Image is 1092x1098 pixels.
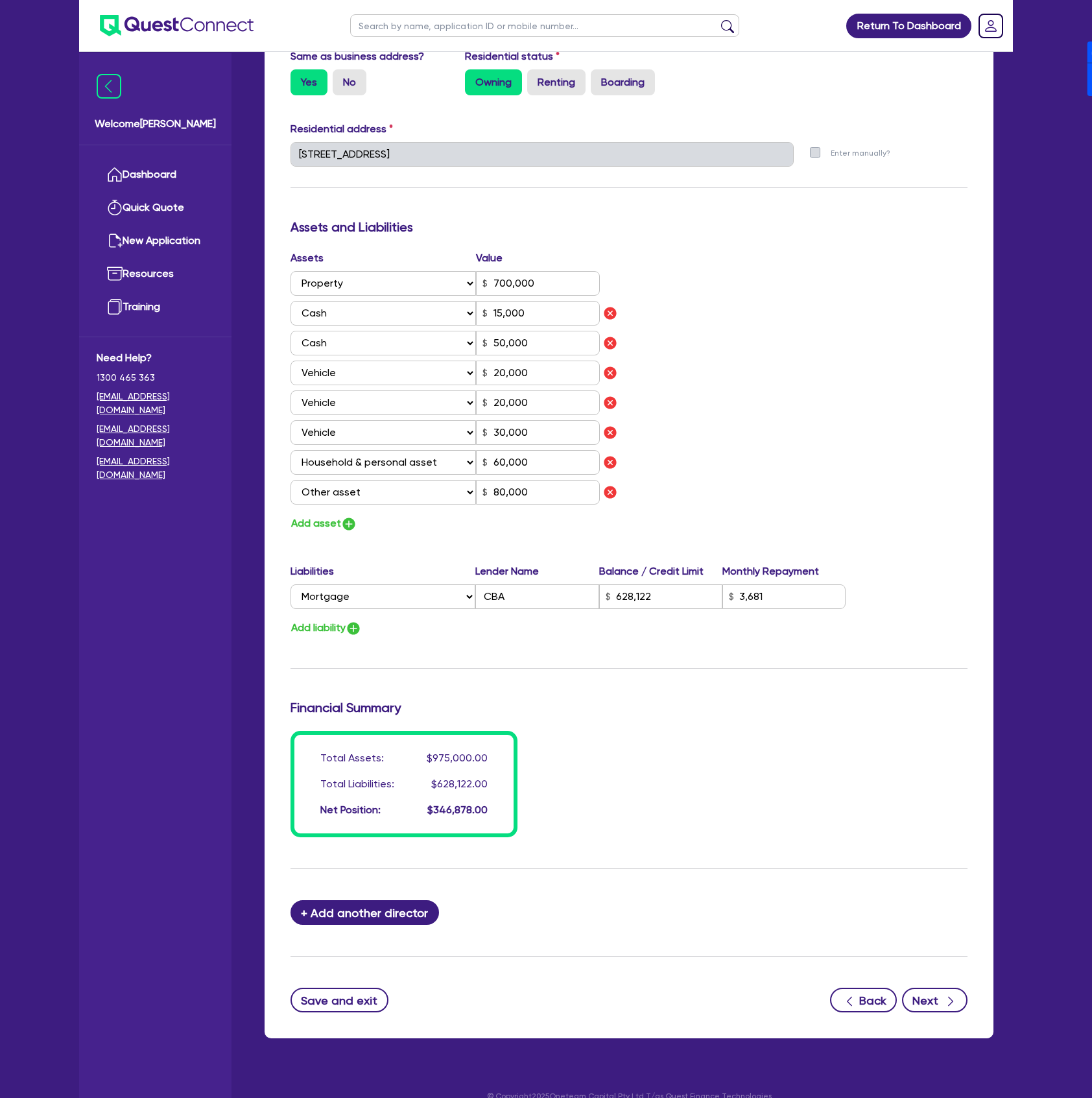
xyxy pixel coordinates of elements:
[97,455,214,482] a: [EMAIL_ADDRESS][DOMAIN_NAME]
[465,69,522,95] label: Owning
[97,291,214,324] a: Training
[599,584,722,609] input: Balance / Credit Limit
[427,752,488,764] span: $975,000.00
[476,420,600,445] input: Value
[602,425,618,440] img: icon remove asset liability
[291,619,362,637] button: Add liability
[350,14,739,37] input: Search by name, application ID or mobile number...
[107,266,123,281] img: resources
[291,988,388,1012] button: Save and exit
[95,116,216,132] span: Welcome [PERSON_NAME]
[97,350,214,366] span: Need Help?
[97,257,214,291] a: Resources
[97,422,214,449] a: [EMAIL_ADDRESS][DOMAIN_NAME]
[476,480,600,505] input: Value
[97,74,121,99] img: icon-menu-close
[333,69,366,95] label: No
[476,301,600,326] input: Value
[465,49,560,64] label: Residential status
[476,361,600,385] input: Value
[476,450,600,475] input: Value
[902,988,967,1012] button: Next
[427,804,488,816] span: $346,878.00
[602,365,618,381] img: icon remove asset liability
[291,250,476,266] label: Assets
[475,564,599,579] label: Lender Name
[830,988,897,1012] button: Back
[320,802,381,818] div: Net Position:
[97,224,214,257] a: New Application
[291,700,967,715] h3: Financial Summary
[107,200,123,215] img: quick-quote
[291,515,357,532] button: Add asset
[599,564,722,579] label: Balance / Credit Limit
[320,750,384,766] div: Total Assets:
[107,233,123,248] img: new-application
[475,584,599,609] input: Lender Name
[476,390,600,415] input: Value
[602,335,618,351] img: icon remove asset liability
[100,15,254,36] img: quest-connect-logo-blue
[291,69,327,95] label: Yes
[602,395,618,411] img: icon remove asset liability
[107,299,123,315] img: training
[476,250,503,266] label: Value
[476,271,600,296] input: Value
[722,584,846,609] input: Monthly Repayment
[291,564,475,579] label: Liabilities
[291,49,424,64] label: Same as business address?
[291,219,967,235] h3: Assets and Liabilities
[97,390,214,417] a: [EMAIL_ADDRESS][DOMAIN_NAME]
[291,900,439,925] button: + Add another director
[722,564,846,579] label: Monthly Repayment
[97,371,214,385] span: 1300 465 363
[831,147,890,160] label: Enter manually?
[602,305,618,321] img: icon remove asset liability
[476,331,600,355] input: Value
[341,516,357,532] img: icon-add
[591,69,655,95] label: Boarding
[291,121,393,137] label: Residential address
[320,776,394,792] div: Total Liabilities:
[527,69,586,95] label: Renting
[846,14,971,38] a: Return To Dashboard
[431,778,488,790] span: $628,122.00
[97,191,214,224] a: Quick Quote
[974,9,1008,43] a: Dropdown toggle
[602,455,618,470] img: icon remove asset liability
[346,621,361,636] img: icon-add
[602,484,618,500] img: icon remove asset liability
[97,158,214,191] a: Dashboard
